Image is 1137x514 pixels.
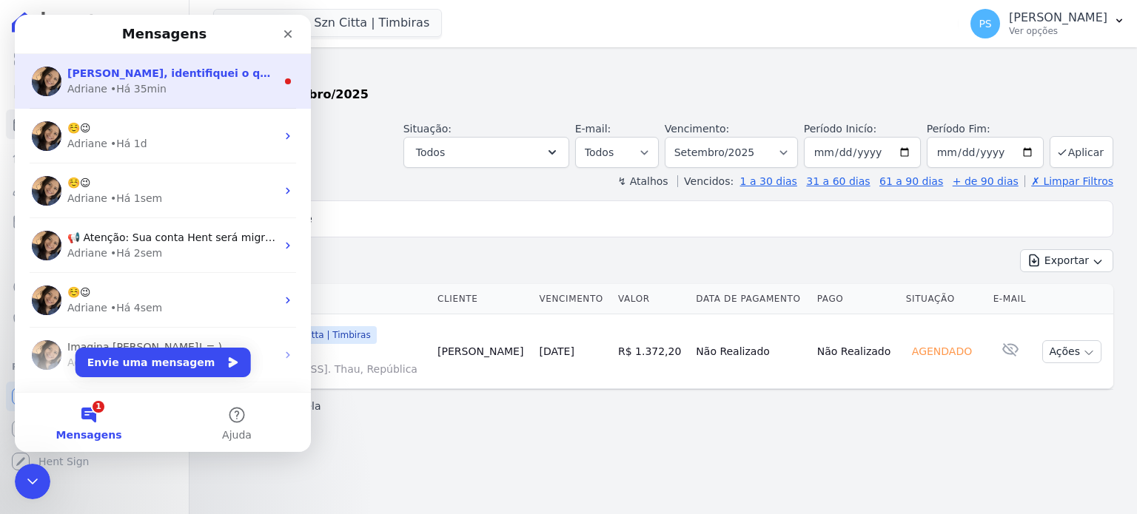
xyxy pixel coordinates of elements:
[148,378,296,437] button: Ajuda
[6,305,183,334] a: Negativação
[17,161,47,191] img: Profile image for Adriane
[879,175,943,187] a: 61 a 90 dias
[1024,175,1113,187] a: ✗ Limpar Filtros
[906,341,978,362] div: Agendado
[6,207,183,237] a: Minha Carteira
[17,271,47,300] img: Profile image for Adriane
[6,175,183,204] a: Clientes
[95,285,147,301] div: • Há 4sem
[95,231,147,246] div: • Há 2sem
[17,106,47,136] img: Profile image for Adriane
[17,325,47,355] img: Profile image for Adriane
[432,314,533,389] td: [PERSON_NAME]
[53,231,93,246] div: Adriane
[225,347,426,376] a: 101[STREET_ADDRESS]. Thau, República
[53,67,93,82] div: Adriane
[53,121,93,137] div: Adriane
[690,314,811,389] td: Não Realizado
[17,52,47,81] img: Profile image for Adriane
[6,382,183,411] a: Recebíveis
[241,204,1107,234] input: Buscar por nome do lote ou do cliente
[806,175,870,187] a: 31 a 60 dias
[432,284,533,314] th: Cliente
[213,284,432,314] th: Contrato
[6,240,183,269] a: Transferências
[41,415,107,425] span: Mensagens
[6,109,183,139] a: Parcelas
[979,18,991,29] span: PS
[213,9,442,37] button: Residencia Szn Citta | Timbiras
[953,175,1019,187] a: + de 90 dias
[53,176,93,192] div: Adriane
[207,415,237,425] span: Ajuda
[612,314,690,389] td: R$ 1.372,20
[6,142,183,172] a: Lotes
[403,137,569,168] button: Todos
[612,284,690,314] th: Valor
[6,272,183,302] a: Crédito
[266,87,369,101] strong: Setembro/2025
[665,123,729,135] label: Vencimento:
[95,67,152,82] div: • Há 35min
[53,162,76,174] span: ☺️😉
[927,121,1044,137] label: Período Fim:
[95,121,133,137] div: • Há 1d
[804,123,876,135] label: Período Inicío:
[617,175,668,187] label: ↯ Atalhos
[1009,10,1107,25] p: [PERSON_NAME]
[900,284,987,314] th: Situação
[6,414,183,444] a: Conta Hent
[6,77,183,106] a: Contratos
[811,314,900,389] td: Não Realizado
[811,284,900,314] th: Pago
[12,358,177,376] div: Plataformas
[403,123,452,135] label: Situação:
[53,271,76,283] span: ☺️😉
[677,175,734,187] label: Vencidos:
[213,59,1113,86] h2: Parcelas
[987,284,1034,314] th: E-mail
[959,3,1137,44] button: PS [PERSON_NAME] Ver opções
[61,333,236,362] button: Envie uma mensagem
[95,176,147,192] div: • Há 1sem
[53,326,207,338] span: Imagina [PERSON_NAME]! = )
[690,284,811,314] th: Data de Pagamento
[1050,136,1113,168] button: Aplicar
[534,284,612,314] th: Vencimento
[225,362,426,376] span: [STREET_ADDRESS]. Thau, República
[1009,25,1107,37] p: Ver opções
[15,464,50,499] iframe: Intercom live chat
[1020,249,1113,272] button: Exportar
[15,15,311,452] iframe: Intercom live chat
[1042,340,1101,363] button: Ações
[17,216,47,246] img: Profile image for Adriane
[575,123,611,135] label: E-mail:
[53,340,93,356] div: Adriane
[416,143,445,161] span: Todos
[740,175,797,187] a: 1 a 30 dias
[53,285,93,301] div: Adriane
[540,345,574,357] a: [DATE]
[6,44,183,74] a: Visão Geral
[53,107,76,119] span: ☺️😉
